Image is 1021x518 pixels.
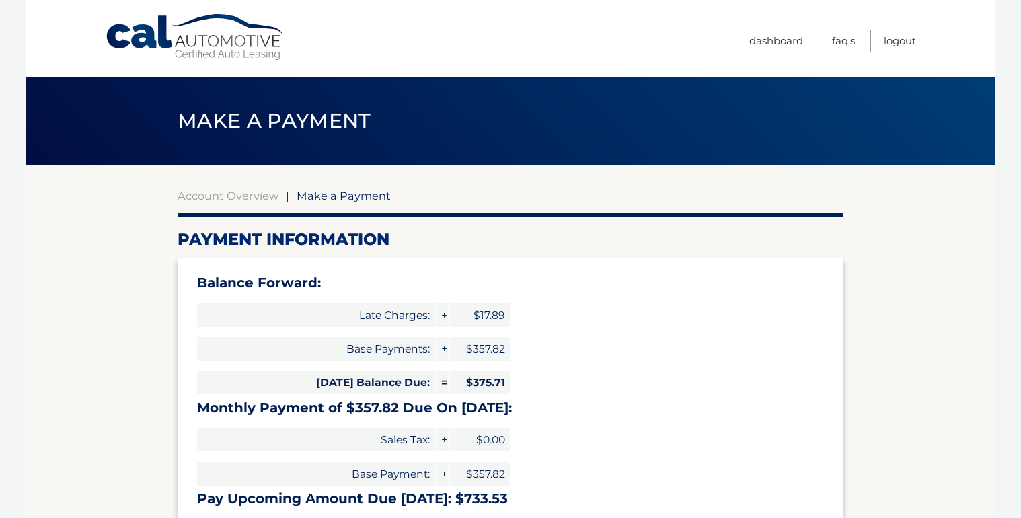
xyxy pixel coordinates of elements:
[832,30,855,52] a: FAQ's
[749,30,803,52] a: Dashboard
[286,189,289,202] span: |
[436,371,449,394] span: =
[297,189,391,202] span: Make a Payment
[450,428,511,451] span: $0.00
[450,371,511,394] span: $375.71
[197,337,435,361] span: Base Payments:
[178,108,371,133] span: Make a Payment
[105,13,287,61] a: Cal Automotive
[197,371,435,394] span: [DATE] Balance Due:
[436,337,449,361] span: +
[197,428,435,451] span: Sales Tax:
[197,303,435,327] span: Late Charges:
[436,303,449,327] span: +
[197,274,824,291] h3: Balance Forward:
[197,490,824,507] h3: Pay Upcoming Amount Due [DATE]: $733.53
[436,428,449,451] span: +
[450,303,511,327] span: $17.89
[436,462,449,486] span: +
[450,337,511,361] span: $357.82
[178,229,843,250] h2: Payment Information
[178,189,278,202] a: Account Overview
[197,400,824,416] h3: Monthly Payment of $357.82 Due On [DATE]:
[450,462,511,486] span: $357.82
[884,30,916,52] a: Logout
[197,462,435,486] span: Base Payment:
